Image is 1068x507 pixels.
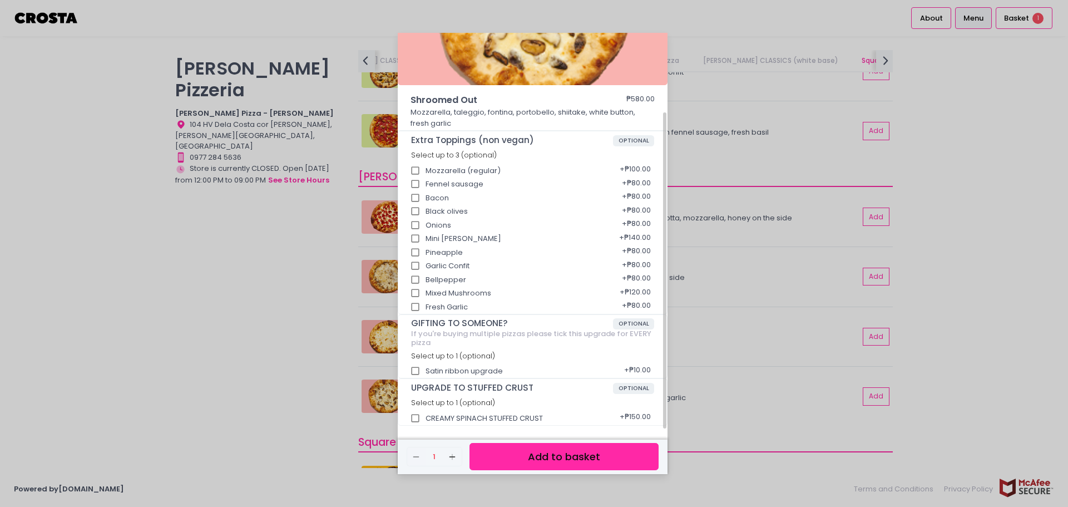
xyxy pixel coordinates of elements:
span: Extra Toppings (non vegan) [411,135,613,145]
div: + ₱150.00 [616,408,654,429]
div: + ₱80.00 [618,201,654,222]
button: Add to basket [469,443,659,470]
div: + ₱120.00 [616,283,654,304]
span: OPTIONAL [613,383,655,394]
div: + ₱80.00 [618,174,654,195]
div: + ₱80.00 [618,269,654,291]
span: UPGRADE TO STUFFED CRUST [411,383,613,393]
span: Select up to 1 (optional) [411,398,495,407]
span: Select up to 3 (optional) [411,150,497,160]
div: + ₱80.00 [618,215,654,236]
div: + ₱80.00 [618,242,654,263]
span: OPTIONAL [613,318,655,329]
div: + ₱80.00 [618,297,654,318]
span: Select up to 1 (optional) [411,351,495,361]
p: Mozzarella, taleggio, fontina, portobello, shiitake, white button, fresh garlic [411,107,655,129]
div: + ₱80.00 [618,255,654,277]
div: If you're buying multiple pizzas please tick this upgrade for EVERY pizza [411,329,655,347]
div: ₱580.00 [626,93,655,107]
span: GIFTING TO SOMEONE? [411,318,613,328]
span: Shroomed Out [411,93,594,107]
span: OPTIONAL [613,135,655,146]
div: + ₱100.00 [616,160,654,181]
div: + ₱140.00 [615,228,654,249]
div: + ₱10.00 [620,361,654,382]
div: + ₱80.00 [618,188,654,209]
